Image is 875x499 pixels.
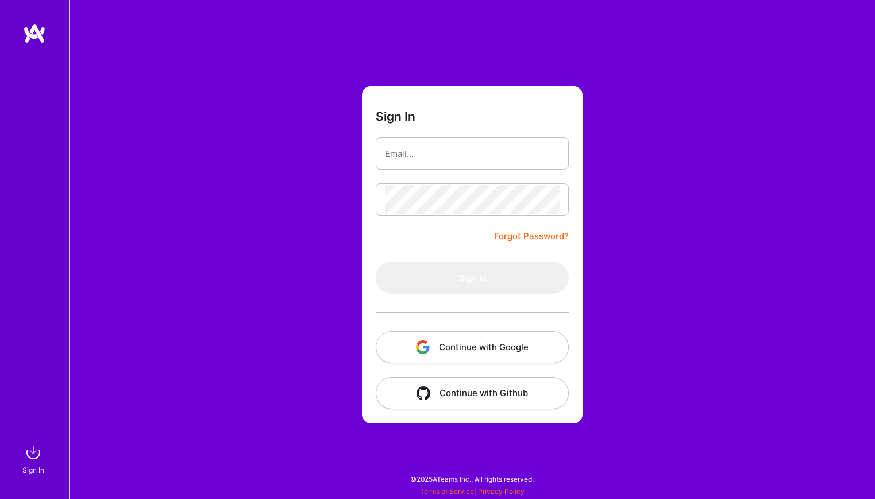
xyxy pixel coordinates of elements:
[22,441,45,464] img: sign in
[494,229,569,243] a: Forgot Password?
[376,109,415,124] h3: Sign In
[385,139,560,168] input: Email...
[23,23,46,44] img: logo
[376,377,569,409] button: Continue with Github
[24,441,45,476] a: sign inSign In
[417,386,430,400] img: icon
[416,340,430,354] img: icon
[420,487,525,496] span: |
[69,465,875,493] div: © 2025 ATeams Inc., All rights reserved.
[376,331,569,363] button: Continue with Google
[22,464,44,476] div: Sign In
[420,487,474,496] a: Terms of Service
[478,487,525,496] a: Privacy Policy
[376,262,569,294] button: Sign In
